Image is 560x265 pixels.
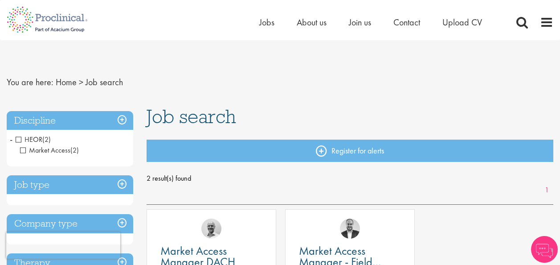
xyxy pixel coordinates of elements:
[340,219,360,239] img: Aitor Melia
[56,76,77,88] a: breadcrumb link
[147,104,236,128] span: Job search
[7,175,133,195] h3: Job type
[16,135,51,144] span: HEOR
[20,145,79,155] span: Market Access
[20,145,70,155] span: Market Access
[86,76,123,88] span: Job search
[349,17,371,28] a: Join us
[442,17,482,28] a: Upload CV
[201,219,221,239] img: Jake Robinson
[147,140,553,162] a: Register for alerts
[70,145,79,155] span: (2)
[259,17,274,28] a: Jobs
[42,135,51,144] span: (2)
[393,17,420,28] a: Contact
[297,17,327,28] a: About us
[16,135,42,144] span: HEOR
[7,76,53,88] span: You are here:
[7,111,133,130] h3: Discipline
[540,185,553,195] a: 1
[79,76,83,88] span: >
[531,236,558,263] img: Chatbot
[7,214,133,233] h3: Company type
[147,172,553,185] span: 2 result(s) found
[10,132,12,146] span: -
[6,232,120,259] iframe: reCAPTCHA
